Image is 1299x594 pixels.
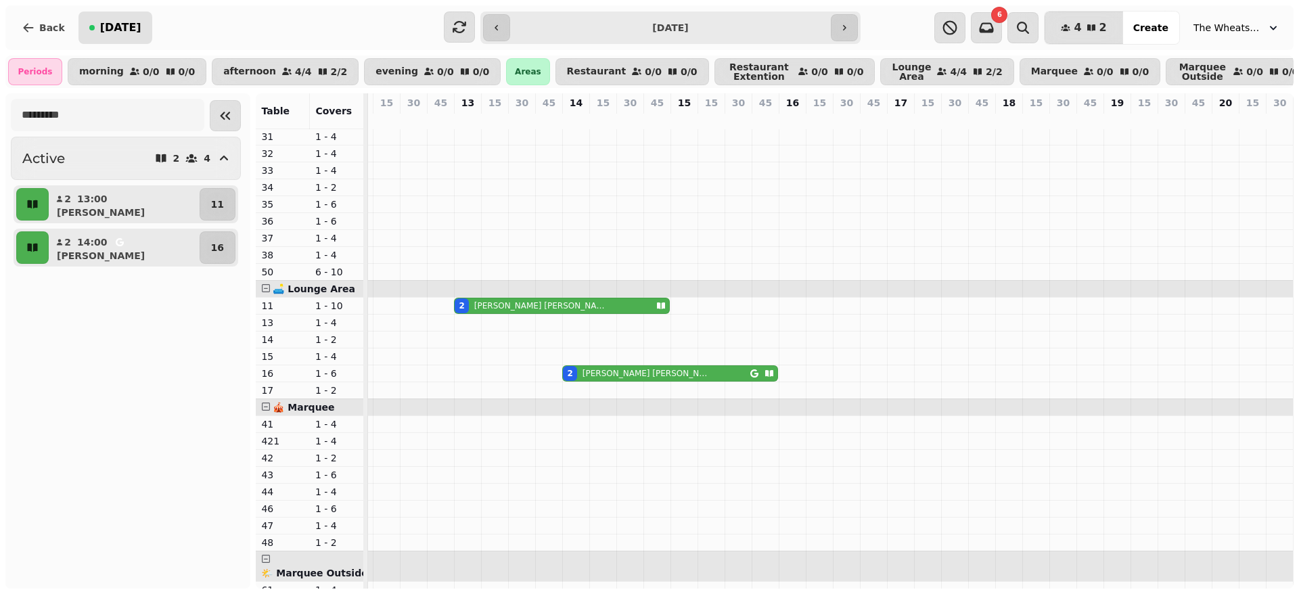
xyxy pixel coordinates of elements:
[880,58,1013,85] button: Lounge Area4/42/2
[1111,96,1124,110] p: 19
[200,231,235,264] button: 16
[22,149,65,168] h2: Active
[261,384,304,397] p: 17
[949,112,960,126] p: 0
[570,112,581,126] p: 2
[1192,96,1205,110] p: 45
[1139,112,1149,126] p: 0
[77,192,108,206] p: 13:00
[678,96,691,110] p: 15
[1122,12,1179,44] button: Create
[261,417,304,431] p: 41
[1030,112,1041,126] p: 0
[1030,96,1043,110] p: 15
[1166,112,1177,126] p: 0
[1220,112,1231,126] p: 0
[204,154,210,163] p: 4
[315,106,352,116] span: Covers
[1273,96,1286,110] p: 30
[261,568,367,578] span: 🌤️ Marquee Outside
[39,23,65,32] span: Back
[261,536,304,549] p: 48
[143,67,160,76] p: 0 / 0
[261,198,304,211] p: 35
[261,214,304,228] p: 36
[11,137,241,180] button: Active24
[1099,22,1107,33] span: 2
[950,67,967,76] p: 4 / 4
[895,112,906,126] p: 0
[211,241,224,254] p: 16
[567,66,626,77] p: Restaurant
[786,96,799,110] p: 16
[759,96,772,110] p: 45
[261,231,304,245] p: 37
[760,112,771,126] p: 0
[68,58,206,85] button: morning0/00/0
[1057,96,1070,110] p: 30
[583,368,708,379] p: [PERSON_NAME] [PERSON_NAME]
[847,67,864,76] p: 0 / 0
[840,96,853,110] p: 30
[315,417,359,431] p: 1 - 4
[1031,66,1078,77] p: Marquee
[8,58,62,85] div: Periods
[315,231,359,245] p: 1 - 4
[706,112,716,126] p: 0
[841,112,852,126] p: 0
[212,58,359,85] button: afternoon4/42/2
[733,112,744,126] p: 0
[381,112,392,126] p: 0
[997,12,1002,18] span: 6
[1097,67,1114,76] p: 0 / 0
[597,112,608,126] p: 0
[1085,112,1095,126] p: 0
[461,96,474,110] p: 13
[597,96,610,110] p: 15
[570,96,583,110] p: 14
[315,485,359,499] p: 1 - 4
[200,188,235,221] button: 11
[922,112,933,126] p: 0
[79,66,124,77] p: morning
[567,368,572,379] div: 2
[813,96,826,110] p: 15
[489,112,500,126] p: 0
[462,112,473,126] p: 2
[315,434,359,448] p: 1 - 4
[1138,96,1151,110] p: 15
[1003,112,1014,126] p: 0
[315,468,359,482] p: 1 - 6
[435,112,446,126] p: 0
[315,333,359,346] p: 1 - 2
[210,100,241,131] button: Collapse sidebar
[726,62,793,81] p: Restaurant Extention
[1003,96,1016,110] p: 18
[645,67,662,76] p: 0 / 0
[1246,96,1259,110] p: 15
[315,367,359,380] p: 1 - 6
[51,231,197,264] button: 214:00[PERSON_NAME]
[473,67,490,76] p: 0 / 0
[315,350,359,363] p: 1 - 4
[261,147,304,160] p: 32
[331,67,348,76] p: 2 / 2
[1165,96,1178,110] p: 30
[295,67,312,76] p: 4 / 4
[1045,12,1122,44] button: 42
[949,96,961,110] p: 30
[1275,112,1285,126] p: 0
[437,67,454,76] p: 0 / 0
[315,299,359,313] p: 1 - 10
[921,96,934,110] p: 15
[1084,96,1097,110] p: 45
[1020,58,1161,85] button: Marquee0/00/0
[57,249,145,262] p: [PERSON_NAME]
[868,112,879,126] p: 0
[1185,16,1288,40] button: The Wheatsheaf
[315,147,359,160] p: 1 - 4
[681,67,698,76] p: 0 / 0
[57,206,145,219] p: [PERSON_NAME]
[407,96,420,110] p: 30
[315,536,359,549] p: 1 - 2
